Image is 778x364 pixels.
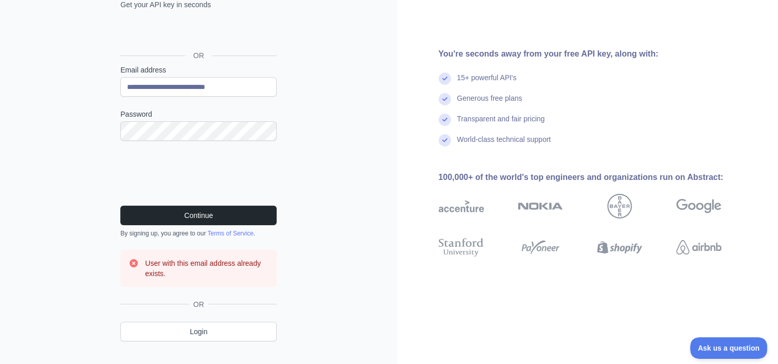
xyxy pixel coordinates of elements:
img: accenture [439,194,484,219]
img: payoneer [518,236,563,259]
img: check mark [439,114,451,126]
img: check mark [439,93,451,105]
div: 100,000+ of the world's top engineers and organizations run on Abstract: [439,171,754,184]
img: stanford university [439,236,484,259]
div: 15+ powerful API's [457,72,517,93]
h3: User with this email address already exists. [145,258,268,279]
iframe: reCAPTCHA [120,153,277,193]
label: Email address [120,65,277,75]
img: nokia [518,194,563,219]
div: Generous free plans [457,93,522,114]
div: World-class technical support [457,134,551,155]
img: airbnb [676,236,721,259]
img: check mark [439,134,451,147]
div: By signing up, you agree to our . [120,229,277,238]
div: You're seconds away from your free API key, along with: [439,48,754,60]
img: google [676,194,721,219]
a: Login [120,322,277,341]
button: Continue [120,206,277,225]
img: check mark [439,72,451,85]
iframe: Toggle Customer Support [690,337,768,359]
a: Terms of Service [207,230,253,237]
img: shopify [597,236,642,259]
div: Transparent and fair pricing [457,114,545,134]
iframe: زر تسجيل الدخول باستخدام حساب Google [115,21,280,44]
span: OR [189,299,208,310]
span: OR [185,50,212,61]
label: Password [120,109,277,119]
img: bayer [607,194,632,219]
